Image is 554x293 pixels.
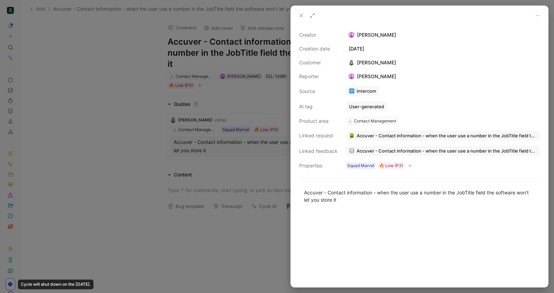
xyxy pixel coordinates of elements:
[299,131,338,140] div: Linked request
[299,147,338,155] div: Linked feedback
[304,189,535,203] div: Accuver - Contact information - when the user use a number in the JobTitle field the software won...
[349,33,354,37] img: avatar
[299,45,338,53] div: Creation date
[349,60,354,65] img: 9022122398065_db09ee4d6e664bd44051_192.jpg
[346,45,540,53] div: [DATE]
[349,103,384,110] div: User-generated
[346,86,379,96] a: Intercom
[346,146,540,156] a: Accuver - Contact information - when the user use a number in the JobTitle field the software won...
[299,162,338,170] div: Properties
[346,58,399,67] div: [PERSON_NAME]
[349,133,355,138] img: 🪲
[299,117,338,125] div: Product area
[299,58,338,67] div: Customer
[346,72,399,81] div: [PERSON_NAME]
[349,74,354,79] img: avatar
[299,102,338,111] div: AI tag
[357,148,537,154] span: Accuver - Contact information - when the user use a number in the JobTitle field the software won...
[347,162,374,169] div: Squad Marvel
[354,118,396,125] div: Contact Management
[299,87,338,95] div: Source
[299,72,338,81] div: Reporter
[346,31,540,39] div: [PERSON_NAME]
[18,280,93,289] div: Cycle will shut down on the [DATE].
[357,132,537,139] span: Accuver - Contact information - when the user use a number in the JobTitle field the software won...
[379,162,403,169] div: 🔥 Low (P3)
[299,31,338,39] div: Creator
[346,131,540,140] button: 🪲Accuver - Contact information - when the user use a number in the JobTitle field the software wo...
